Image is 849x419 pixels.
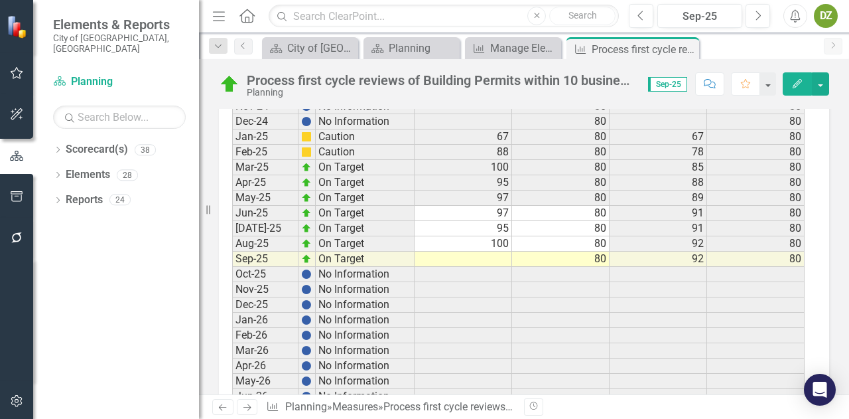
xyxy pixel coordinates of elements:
td: No Information [316,267,415,282]
input: Search ClearPoint... [269,5,619,28]
td: 80 [707,191,805,206]
td: 80 [512,221,610,236]
span: Elements & Reports [53,17,186,33]
td: 80 [707,206,805,221]
img: zOikAAAAAElFTkSuQmCC [301,193,312,203]
img: ClearPoint Strategy [5,14,31,39]
img: On Target [219,74,240,95]
img: zOikAAAAAElFTkSuQmCC [301,254,312,264]
a: Measures [332,400,378,413]
td: 80 [512,236,610,252]
button: Search [549,7,616,25]
td: Jun-25 [232,206,298,221]
img: zOikAAAAAElFTkSuQmCC [301,162,312,173]
button: DZ [814,4,838,28]
td: Caution [316,129,415,145]
div: 28 [117,169,138,181]
div: City of [GEOGRAPHIC_DATA] [287,40,355,56]
td: 95 [415,175,512,191]
div: Open Intercom Messenger [804,374,836,406]
td: No Information [316,114,415,129]
div: Planning [247,88,635,98]
td: On Target [316,236,415,252]
td: Sep-25 [232,252,298,267]
div: » » [266,400,514,415]
td: 97 [415,206,512,221]
td: Mar-26 [232,343,298,359]
td: Dec-25 [232,297,298,313]
td: No Information [316,297,415,313]
td: 67 [415,129,512,145]
img: BgCOk07PiH71IgAAAABJRU5ErkJggg== [301,284,312,295]
td: 80 [707,252,805,267]
img: cBAA0RP0Y6D5n+AAAAAElFTkSuQmCC [301,131,312,142]
td: On Target [316,221,415,236]
td: Jan-26 [232,313,298,328]
td: 92 [610,252,707,267]
a: Planning [53,74,186,90]
td: 85 [610,160,707,175]
td: 80 [512,160,610,175]
img: BgCOk07PiH71IgAAAABJRU5ErkJggg== [301,376,312,386]
td: May-26 [232,374,298,389]
td: Feb-25 [232,145,298,160]
td: 91 [610,206,707,221]
a: Elements [66,167,110,183]
div: Manage Elements [490,40,558,56]
td: Mar-25 [232,160,298,175]
td: Caution [316,145,415,160]
img: BgCOk07PiH71IgAAAABJRU5ErkJggg== [301,330,312,341]
input: Search Below... [53,106,186,129]
td: On Target [316,206,415,221]
td: 100 [415,160,512,175]
td: 67 [610,129,707,145]
td: 80 [512,114,610,129]
span: Search [568,10,597,21]
td: Apr-25 [232,175,298,191]
button: Sep-25 [657,4,742,28]
td: Feb-26 [232,328,298,343]
a: Reports [66,193,103,208]
td: No Information [316,343,415,359]
img: BgCOk07PiH71IgAAAABJRU5ErkJggg== [301,315,312,325]
a: City of [GEOGRAPHIC_DATA] [265,40,355,56]
img: zOikAAAAAElFTkSuQmCC [301,238,312,249]
span: Sep-25 [648,77,687,92]
a: Manage Elements [468,40,558,56]
td: 80 [512,252,610,267]
td: 80 [707,175,805,191]
div: Process first cycle reviews of Building Permits within 10 business days for city related activiti... [592,41,696,58]
img: BgCOk07PiH71IgAAAABJRU5ErkJggg== [301,299,312,310]
td: Jun-26 [232,389,298,404]
div: Process first cycle reviews of Building Permits within 10 business days for city related activiti... [247,73,635,88]
td: No Information [316,389,415,404]
img: cBAA0RP0Y6D5n+AAAAAElFTkSuQmCC [301,147,312,157]
img: BgCOk07PiH71IgAAAABJRU5ErkJggg== [301,391,312,402]
td: No Information [316,328,415,343]
td: Dec-24 [232,114,298,129]
a: Scorecard(s) [66,142,128,157]
td: No Information [316,359,415,374]
td: 95 [415,221,512,236]
td: 100 [415,236,512,252]
td: Oct-25 [232,267,298,282]
td: 80 [512,175,610,191]
td: 80 [512,191,610,206]
td: Jan-25 [232,129,298,145]
td: On Target [316,160,415,175]
img: BgCOk07PiH71IgAAAABJRU5ErkJggg== [301,345,312,356]
td: 80 [512,129,610,145]
td: 80 [707,160,805,175]
img: zOikAAAAAElFTkSuQmCC [301,177,312,188]
td: No Information [316,374,415,389]
td: No Information [316,313,415,328]
img: BgCOk07PiH71IgAAAABJRU5ErkJggg== [301,116,312,127]
td: 80 [512,206,610,221]
td: Apr-26 [232,359,298,374]
td: 89 [610,191,707,206]
div: Planning [389,40,456,56]
a: Planning [367,40,456,56]
td: [DATE]-25 [232,221,298,236]
td: On Target [316,252,415,267]
td: 92 [610,236,707,252]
